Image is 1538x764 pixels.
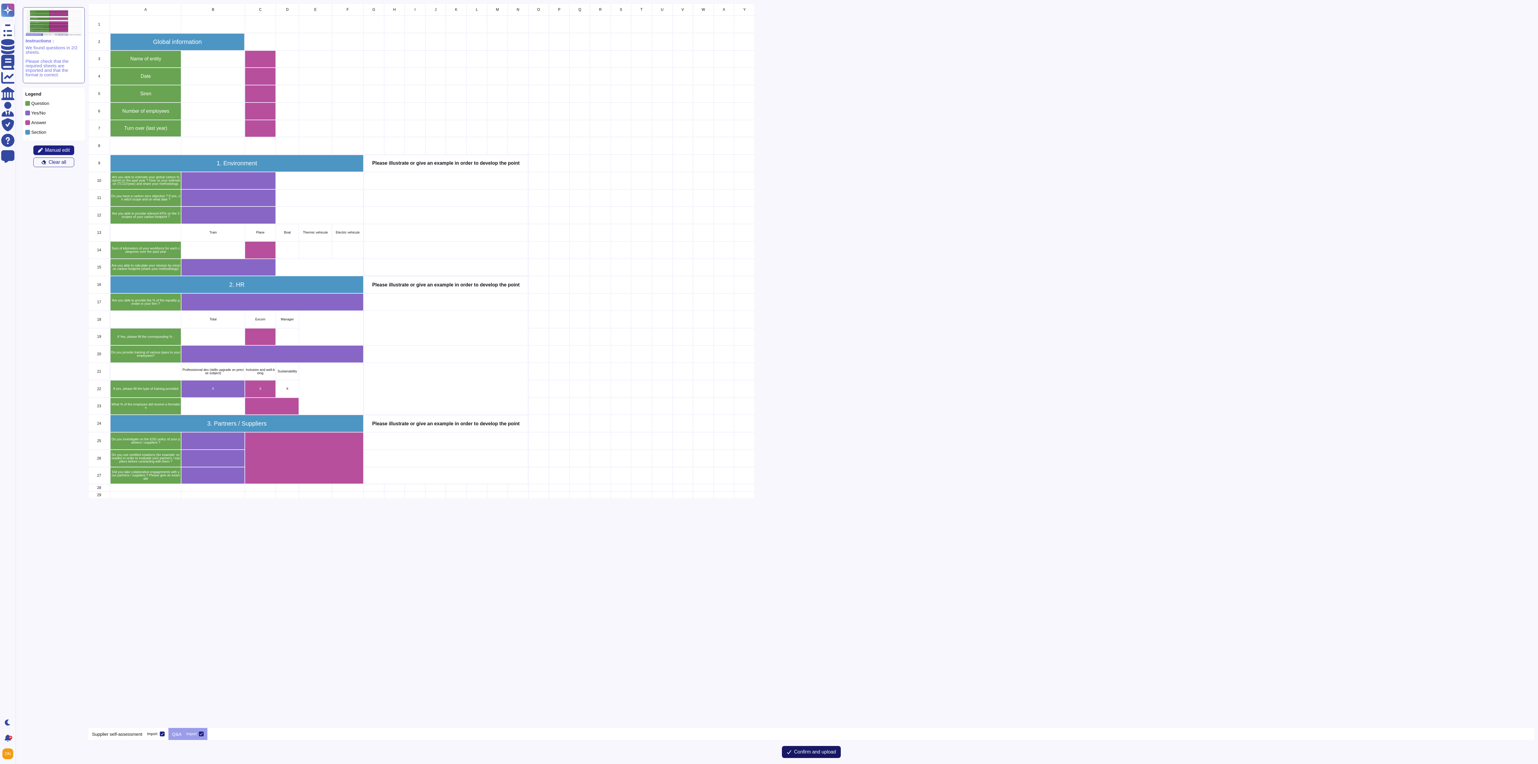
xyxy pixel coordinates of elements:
[111,453,180,463] p: Do you use certified notations (for example: ecovadis) in order to evaluate your partners / suppl...
[111,176,180,185] p: Are you able to estimate your global carbon footprint on the past year ? Give us your estimation ...
[111,351,180,357] p: Do you provide training of various types to your employees?
[88,33,110,50] div: 2
[88,432,110,450] div: 25
[9,736,12,739] div: 9+
[702,8,705,11] span: W
[111,403,180,409] p: What % of the employee did receive a formation
[88,450,110,467] div: 26
[246,231,275,234] p: Plane
[33,157,74,167] button: Clear all
[372,8,375,11] span: G
[111,387,180,390] p: If yes, please fill the type of training provided
[111,335,180,338] p: If Yes, please fill the corresponding % :
[111,126,180,131] p: Turn over (last year)
[794,750,836,754] span: Confirm and upload
[212,8,214,11] span: B
[182,387,244,390] p: X
[26,38,82,43] p: Instructions :
[300,231,331,234] p: Thermic vehicule
[88,50,110,68] div: 3
[88,16,110,33] div: 1
[88,68,110,85] div: 4
[599,8,602,11] span: R
[31,120,46,125] p: Answer
[182,368,244,375] p: Professionnal dev (skills upgrade on precise subject)
[259,8,262,11] span: C
[365,421,527,426] p: Please illustrate or give an example in order to develop the point
[682,8,684,11] span: V
[172,732,182,736] p: Q&A
[45,148,70,153] span: Manual edit
[92,732,142,736] p: Supplier self-assessment
[111,212,180,219] p: Are you able to provide relevent KPIs on the 3 scopes of your carbon footprint ?
[88,398,110,415] div: 23
[111,420,363,426] p: 3. Partners / Suppliers
[365,161,527,166] p: Please illustrate or give an example in order to develop the point
[347,8,349,11] span: F
[111,299,180,305] p: Are you able to provide the % of the equality gender in your firm ?
[26,10,82,36] img: instruction
[476,8,478,11] span: L
[111,282,363,288] p: 2. HR
[111,57,180,61] p: Name of entity
[558,8,561,11] span: P
[517,8,519,11] span: N
[1,747,17,760] button: user
[88,328,110,346] div: 19
[88,293,110,311] div: 17
[111,74,180,79] p: Date
[88,154,110,172] div: 9
[182,231,244,234] p: Train
[496,8,499,11] span: M
[661,8,664,11] span: U
[31,101,49,105] p: Question
[620,8,622,11] span: S
[88,311,110,328] div: 18
[277,318,298,321] p: Manager
[88,380,110,398] div: 22
[49,160,66,165] span: Clear all
[88,172,110,189] div: 10
[147,732,157,736] div: Import
[111,264,180,270] p: Are you able to calculate your mission by mission carbon footprint (share your methodology)
[88,189,110,207] div: 11
[579,8,581,11] span: Q
[277,370,298,373] p: Sustainability
[723,8,725,11] span: X
[435,8,436,11] span: J
[88,259,110,276] div: 15
[144,8,147,11] span: A
[743,8,746,11] span: Y
[277,387,298,390] p: X
[88,85,110,102] div: 5
[111,438,180,444] p: Do you investigate on the ESG policy of your partners / suppliers ?
[88,363,110,380] div: 21
[88,4,1534,728] div: grid
[88,491,110,499] div: 29
[111,247,180,253] p: Sum of kilometers of your workforce for each categories over the past year
[537,8,540,11] span: O
[88,120,110,137] div: 7
[365,283,527,287] p: Please illustrate or give an example in order to develop the point
[246,387,275,390] p: X
[88,345,110,363] div: 20
[186,732,196,736] div: Import
[111,109,180,114] p: Number of employees
[31,130,46,134] p: Section
[111,470,180,480] p: Did you take colaborative engagements with your partners / suppliers ? Please give an example
[111,39,244,45] p: Global information
[88,102,110,120] div: 6
[33,145,74,155] button: Manual edit
[88,241,110,259] div: 14
[246,318,275,321] p: Excom
[2,748,13,759] img: user
[182,318,244,321] p: Total
[88,415,110,432] div: 24
[88,224,110,241] div: 13
[25,92,82,96] p: Legend
[455,8,457,11] span: K
[88,276,110,293] div: 16
[26,45,82,77] p: We found questions in 2/2 sheets. Please check that the required sheets are imported and that the...
[246,368,275,375] p: Inclusion and well-being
